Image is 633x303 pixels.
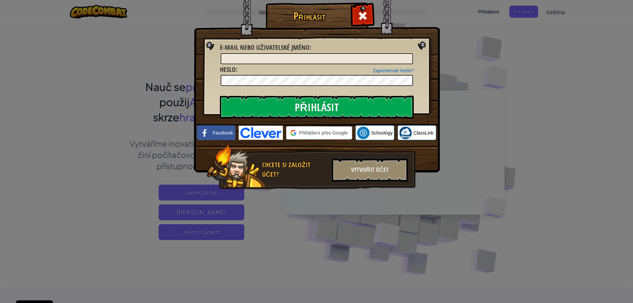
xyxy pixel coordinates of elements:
img: clever-logo-blue.png [239,126,283,140]
label: : [220,43,311,52]
div: Přihlášení přes Google [286,126,352,139]
span: Heslo [220,65,236,74]
span: Facebook [213,130,233,136]
a: Zapomenuté heslo? [373,68,414,73]
img: facebook_small.png [198,127,211,139]
div: Chcete si založit účet? [262,160,328,179]
span: Přihlášení přes Google [299,130,348,136]
img: schoology.png [357,127,370,139]
span: ClassLink [413,130,434,136]
span: Schoology [371,130,393,136]
div: Vytvořit účet [332,159,408,182]
img: classlink-logo-small.png [399,127,412,139]
input: Přihlásit [220,96,414,119]
label: : [220,65,237,75]
h1: Přihlásit [267,10,351,22]
span: E-mail nebo uživatelské jméno [220,43,310,52]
